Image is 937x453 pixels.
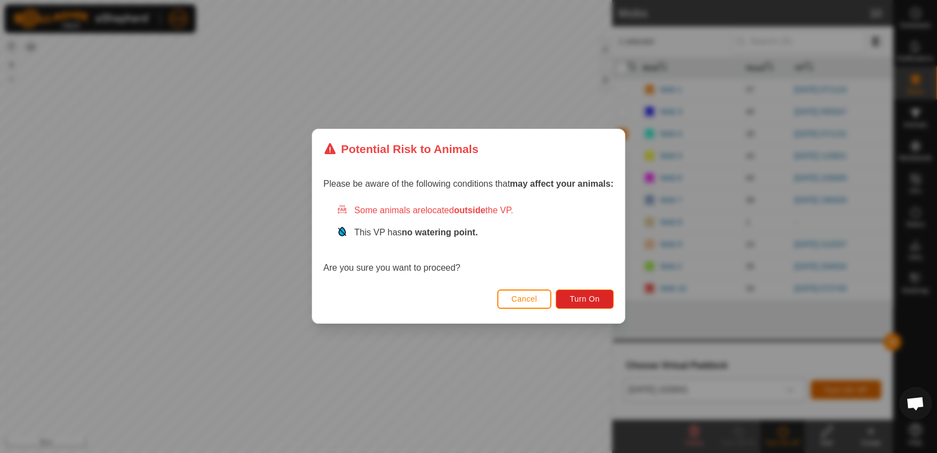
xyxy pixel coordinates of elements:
[323,204,614,275] div: Are you sure you want to proceed?
[323,180,614,189] span: Please be aware of the following conditions that
[402,228,478,238] strong: no watering point.
[570,295,600,304] span: Turn On
[512,295,537,304] span: Cancel
[899,387,932,420] div: Open chat
[337,204,614,218] div: Some animals are
[354,228,478,238] span: This VP has
[454,206,486,215] strong: outside
[556,289,614,309] button: Turn On
[425,206,513,215] span: located the VP.
[497,289,552,309] button: Cancel
[323,140,478,157] div: Potential Risk to Animals
[510,180,614,189] strong: may affect your animals:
